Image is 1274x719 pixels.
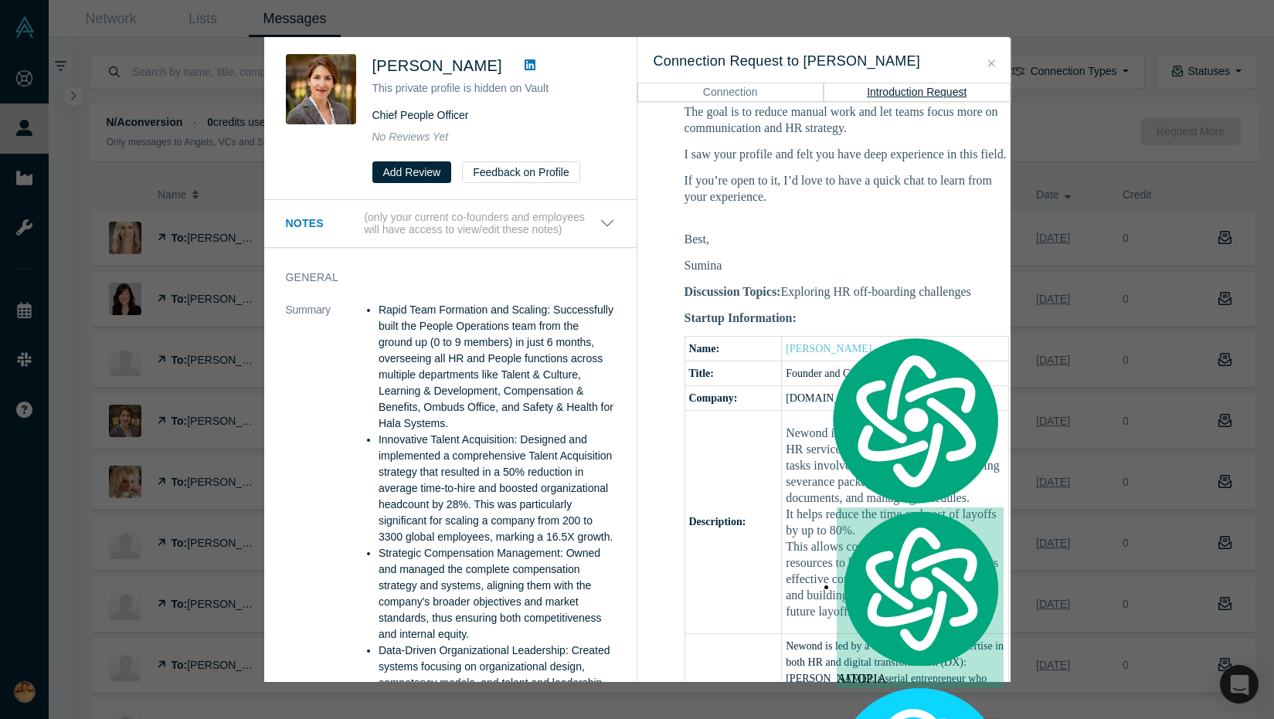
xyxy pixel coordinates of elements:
[786,343,871,354] a: [PERSON_NAME]
[685,285,781,298] b: Discussion Topics:
[372,109,469,121] span: Chief People Officer
[372,161,452,183] button: Add Review
[685,283,1009,300] p: Exploring HR off-boarding challenges
[685,257,1009,273] p: Sumina
[286,215,362,232] h3: Notes
[372,57,502,74] span: [PERSON_NAME]
[372,80,615,97] p: This private profile is hidden on Vault
[824,83,1011,101] button: Introduction Request
[372,131,449,143] span: No Reviews Yet
[685,103,1009,136] p: The goal is to reduce manual work and let teams focus more on communication and HR strategy.
[379,545,615,643] li: Strategic Compensation Management: Owned and managed the complete compensation strategy and syste...
[786,425,1004,619] p: Newond is a next-generation offboarding HR service that replaces the back-office tasks involved i...
[782,385,1008,410] td: [DOMAIN_NAME]
[782,361,1008,385] td: Founder and CEO
[364,211,599,237] p: (only your current co-founders and employees will have access to view/edit these notes)
[689,368,714,379] b: Title:
[286,270,593,286] h3: General
[689,343,720,354] b: Name:
[286,54,356,124] img: Lamya Alaoui's Profile Image
[286,211,615,237] button: Notes (only your current co-founders and employees will have access to view/edit these notes)
[462,161,580,183] button: Feedback on Profile
[984,55,1000,73] button: Close
[685,172,1009,205] p: If you’re open to it, I’d love to have a quick chat to learn from your experience.
[837,507,1004,688] div: AITOPIA
[379,302,615,432] li: Rapid Team Formation and Scaling: Successfully built the People Operations team from the ground u...
[685,215,1009,247] p: Best,
[689,516,746,527] b: Description:
[654,51,994,72] h3: Connection Request to [PERSON_NAME]
[379,432,615,545] li: Innovative Talent Acquisition: Designed and implemented a comprehensive Talent Acquisition strate...
[689,392,738,404] b: Company:
[685,146,1009,162] p: I saw your profile and felt you have deep experience in this field.
[685,311,797,324] b: Startup Information:
[637,83,824,101] button: Connection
